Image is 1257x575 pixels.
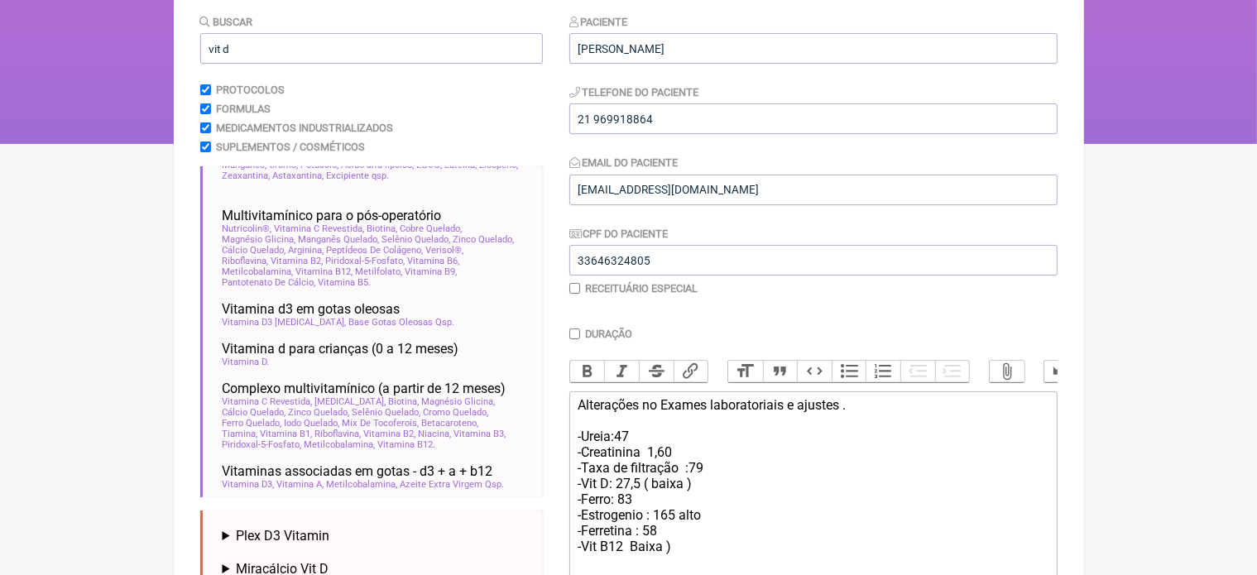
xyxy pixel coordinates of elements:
[604,361,639,382] button: Italic
[315,429,416,439] span: Riboflavina, Vitamina B2
[1044,361,1079,382] button: Undo
[223,277,372,288] span: Pantotenato De Cálcio, Vitamina B5
[200,33,543,64] input: exemplo: emagrecimento, ansiedade
[422,396,496,407] span: Magnésio Glicina
[305,439,436,450] span: Metilcobalamina, Vitamina B12
[236,528,329,544] span: Plex D3 Vitamin
[763,361,798,382] button: Quote
[223,234,296,245] span: Magnésio Glicina
[223,463,493,479] span: Vitaminas associadas em gotas - d3 + a + b12
[389,396,420,407] span: Biotina
[273,170,324,181] span: Astaxantina
[216,141,365,153] label: Suplementos / Cosméticos
[223,479,275,490] span: Vitamina D3
[419,429,506,439] span: Niacina, Vitamina B3
[585,328,632,340] label: Duração
[223,223,272,234] span: Nutricolin®
[356,266,458,277] span: Metilfolato, Vitamina B9
[900,361,935,382] button: Decrease Level
[289,245,324,256] span: Arginina
[569,86,699,98] label: Telefone do Paciente
[832,361,866,382] button: Bullets
[216,103,271,115] label: Formulas
[223,381,506,396] span: Complexo multivitamínico (a partir de 12 meses)
[275,223,365,234] span: Vitamina C Revestida
[223,245,286,256] span: Cálcio Quelado
[327,245,464,256] span: Peptídeos De Colágeno, Verisol®
[585,282,698,295] label: Receituário Especial
[216,84,285,96] label: Protocolos
[422,418,479,429] span: Betacaroteno
[277,479,324,490] span: Vitamina A
[382,234,451,245] span: Selênio Quelado
[367,223,398,234] span: Biotina
[223,396,313,407] span: Vitamina C Revestida
[223,170,271,181] span: Zeaxantina
[424,407,489,418] span: Cromo Quelado
[223,317,347,328] span: Vitamina D3 [MEDICAL_DATA]
[327,479,398,490] span: Metilcobalamina
[569,156,679,169] label: Email do Paciente
[223,528,530,544] summary: Plex D3 Vitamin
[401,223,463,234] span: Cobre Quelado
[299,234,380,245] span: Manganês Quelado
[223,208,442,223] span: Multivitamínico para o pós-operatório
[453,234,515,245] span: Zinco Quelado
[223,429,313,439] span: Tiamina, Vitamina B1
[866,361,900,382] button: Numbers
[223,301,401,317] span: Vitamina d3 em gotas oleosas
[401,479,505,490] span: Azeite Extra Virgem Qsp
[343,418,420,429] span: Mix De Tocoferois
[285,418,340,429] span: Iodo Quelado
[639,361,674,382] button: Strikethrough
[728,361,763,382] button: Heading
[315,396,386,407] span: [MEDICAL_DATA]
[353,407,421,418] span: Selênio Quelado
[223,357,270,367] span: Vitamina D
[326,256,460,266] span: Piridoxal-5-Fosfato, Vitamina B6
[569,16,628,28] label: Paciente
[569,228,669,240] label: CPF do Paciente
[223,439,302,450] span: Piridoxal-5-Fosfato
[216,122,393,134] label: Medicamentos Industrializados
[349,317,455,328] span: Base Gotas Oleosas Qsp
[223,418,282,429] span: Ferro Quelado
[674,361,708,382] button: Link
[570,361,605,382] button: Bold
[327,170,390,181] span: Excipiente qsp
[935,361,970,382] button: Increase Level
[223,256,324,266] span: Riboflavina, Vitamina B2
[289,407,350,418] span: Zinco Quelado
[223,341,459,357] span: Vitamina d para crianças (0 a 12 meses)
[223,407,286,418] span: Cálcio Quelado
[200,16,253,28] label: Buscar
[223,266,353,277] span: Metilcobalamina, Vitamina B12
[797,361,832,382] button: Code
[990,361,1024,382] button: Attach Files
